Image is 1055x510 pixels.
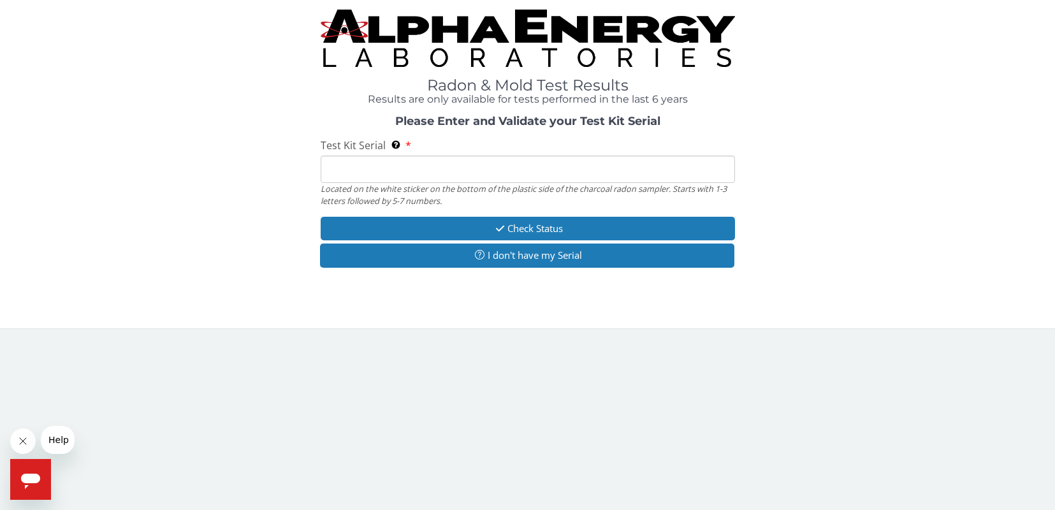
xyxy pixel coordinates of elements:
button: Check Status [321,217,735,240]
iframe: Close message [10,428,36,454]
h1: Radon & Mold Test Results [321,77,735,94]
span: Test Kit Serial [321,138,386,152]
iframe: Message from company [41,426,75,454]
img: TightCrop.jpg [321,10,735,67]
strong: Please Enter and Validate your Test Kit Serial [395,114,660,128]
div: Located on the white sticker on the bottom of the plastic side of the charcoal radon sampler. Sta... [321,183,735,207]
iframe: Button to launch messaging window [10,459,51,500]
h4: Results are only available for tests performed in the last 6 years [321,94,735,105]
button: I don't have my Serial [320,244,734,267]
